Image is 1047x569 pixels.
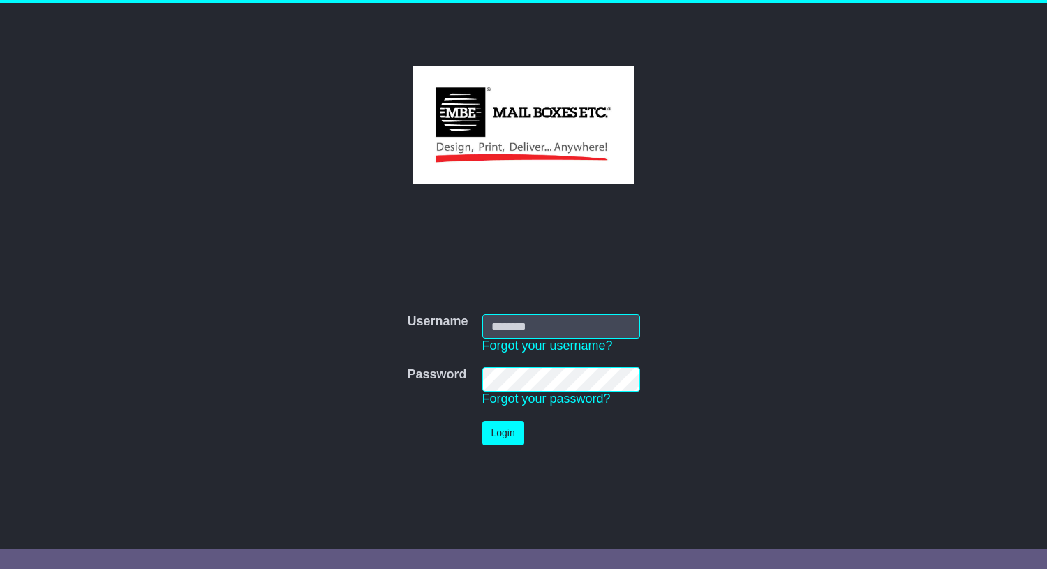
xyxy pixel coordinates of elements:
[482,392,611,406] a: Forgot your password?
[482,421,524,445] button: Login
[413,66,633,184] img: ZINXJ PTY LTD
[482,339,613,353] a: Forgot your username?
[407,367,466,383] label: Password
[407,314,468,330] label: Username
